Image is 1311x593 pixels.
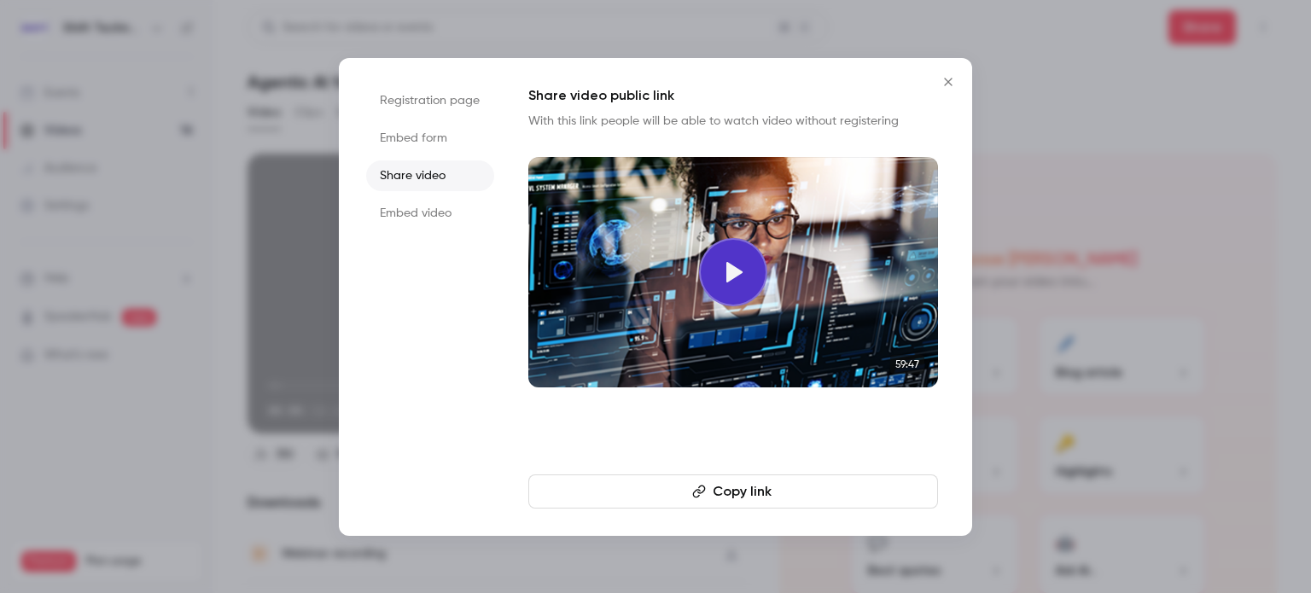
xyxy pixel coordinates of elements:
[528,113,938,130] p: With this link people will be able to watch video without registering
[931,65,965,99] button: Close
[528,85,938,106] h1: Share video public link
[366,160,494,191] li: Share video
[890,355,924,374] span: 59:47
[366,123,494,154] li: Embed form
[366,85,494,116] li: Registration page
[528,474,938,509] button: Copy link
[528,157,938,387] a: 59:47
[366,198,494,229] li: Embed video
